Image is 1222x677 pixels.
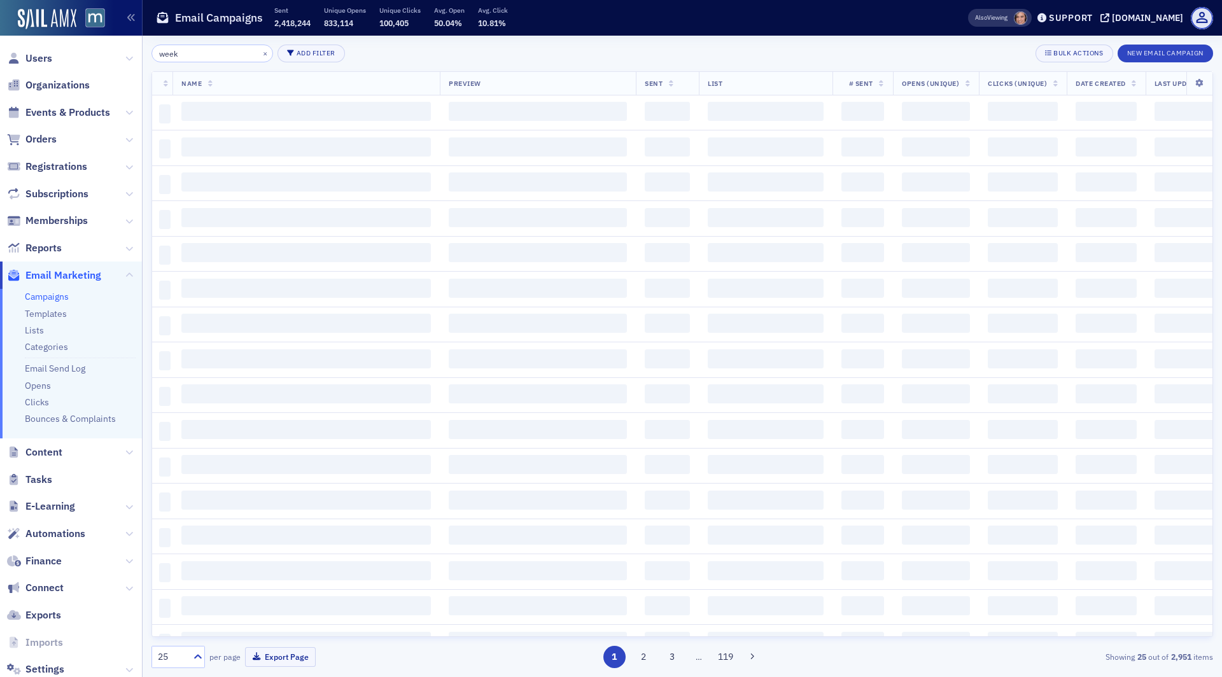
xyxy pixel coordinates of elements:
span: Tasks [25,473,52,487]
span: Automations [25,527,85,541]
span: ‌ [988,455,1058,474]
span: ‌ [1155,596,1216,615]
span: E-Learning [25,499,75,513]
p: Avg. Click [478,6,508,15]
span: List [708,79,722,88]
a: Organizations [7,78,90,92]
span: ‌ [1155,137,1216,157]
span: ‌ [988,208,1058,227]
span: ‌ [1155,384,1216,403]
span: ‌ [449,137,627,157]
span: ‌ [708,243,824,262]
span: ‌ [1076,632,1136,651]
a: Registrations [7,160,87,174]
span: ‌ [902,349,970,368]
span: ‌ [181,526,431,545]
span: ‌ [988,243,1058,262]
span: ‌ [708,420,824,439]
span: ‌ [645,102,690,121]
span: Imports [25,636,63,650]
strong: 25 [1135,651,1148,662]
button: Add Filter [277,45,345,62]
div: 25 [158,650,186,664]
a: Campaigns [25,291,69,302]
span: ‌ [841,102,884,121]
span: ‌ [988,384,1058,403]
span: ‌ [1076,243,1136,262]
span: Content [25,445,62,459]
span: ‌ [841,455,884,474]
span: ‌ [841,243,884,262]
span: Organizations [25,78,90,92]
a: Subscriptions [7,187,88,201]
span: ‌ [708,279,824,298]
img: SailAMX [85,8,105,28]
span: ‌ [902,102,970,121]
span: ‌ [1076,208,1136,227]
span: ‌ [708,384,824,403]
span: ‌ [708,349,824,368]
span: ‌ [988,137,1058,157]
span: ‌ [841,349,884,368]
span: ‌ [645,137,690,157]
span: ‌ [902,561,970,580]
span: ‌ [449,172,627,192]
span: ‌ [645,420,690,439]
span: Sent [645,79,663,88]
span: ‌ [159,104,171,123]
a: Events & Products [7,106,110,120]
span: ‌ [708,596,824,615]
span: ‌ [181,632,431,651]
span: ‌ [645,561,690,580]
a: Email Send Log [25,363,85,374]
strong: 2,951 [1169,651,1193,662]
span: ‌ [841,561,884,580]
span: ‌ [449,243,627,262]
span: ‌ [902,243,970,262]
button: [DOMAIN_NAME] [1100,13,1188,22]
img: SailAMX [18,9,76,29]
a: Imports [7,636,63,650]
span: ‌ [181,455,431,474]
span: ‌ [902,279,970,298]
span: ‌ [708,491,824,510]
span: ‌ [902,420,970,439]
span: ‌ [1155,102,1216,121]
div: [DOMAIN_NAME] [1112,12,1183,24]
span: ‌ [841,172,884,192]
span: ‌ [902,137,970,157]
button: Bulk Actions [1036,45,1113,62]
h1: Email Campaigns [175,10,263,25]
a: Lists [25,325,44,336]
span: ‌ [449,491,627,510]
a: Bounces & Complaints [25,413,116,424]
span: ‌ [645,455,690,474]
span: ‌ [645,314,690,333]
span: Reports [25,241,62,255]
span: ‌ [1076,314,1136,333]
span: ‌ [708,526,824,545]
span: ‌ [841,420,884,439]
span: ‌ [902,172,970,192]
span: ‌ [841,384,884,403]
span: ‌ [1076,420,1136,439]
label: per page [209,651,241,662]
a: Content [7,445,62,459]
a: Users [7,52,52,66]
span: ‌ [449,455,627,474]
p: Unique Clicks [379,6,421,15]
span: ‌ [1076,279,1136,298]
span: ‌ [1155,243,1216,262]
span: ‌ [1076,491,1136,510]
span: ‌ [159,599,171,618]
span: ‌ [988,102,1058,121]
span: ‌ [902,491,970,510]
span: ‌ [181,102,431,121]
span: ‌ [181,172,431,192]
button: 3 [661,646,684,668]
a: Email Marketing [7,269,101,283]
p: Avg. Open [434,6,465,15]
div: Bulk Actions [1053,50,1103,57]
span: ‌ [159,528,171,547]
button: 1 [603,646,626,668]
